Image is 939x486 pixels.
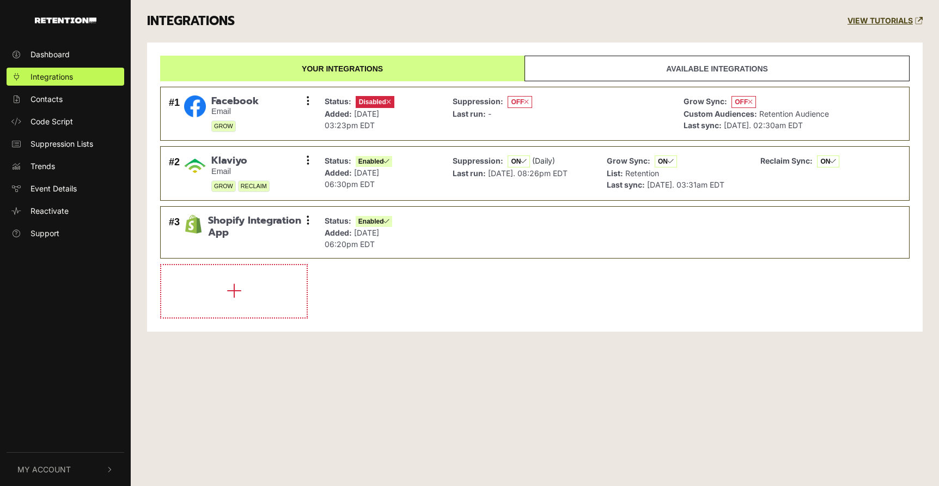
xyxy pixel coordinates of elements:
[7,179,124,197] a: Event Details
[508,155,530,167] span: ON
[325,216,351,225] strong: Status:
[169,155,180,192] div: #2
[160,56,525,81] a: Your integrations
[655,155,677,167] span: ON
[684,109,757,118] strong: Custom Audiences:
[325,168,352,177] strong: Added:
[7,224,124,242] a: Support
[184,95,206,117] img: Facebook
[453,109,486,118] strong: Last run:
[35,17,96,23] img: Retention.com
[208,215,308,238] span: Shopify Integration App
[17,464,71,475] span: My Account
[7,90,124,108] a: Contacts
[647,180,724,189] span: [DATE]. 03:31am EDT
[325,156,351,165] strong: Status:
[211,121,236,132] span: GROW
[7,45,124,63] a: Dashboard
[817,155,839,167] span: ON
[453,97,503,106] strong: Suppression:
[684,121,722,130] strong: Last sync:
[325,228,352,237] strong: Added:
[759,109,829,118] span: Retention Audience
[211,155,270,167] span: Klaviyo
[169,215,180,250] div: #3
[325,109,352,118] strong: Added:
[488,109,491,118] span: -
[525,56,910,81] a: Available integrations
[325,109,379,130] span: [DATE] 03:23pm EDT
[607,180,645,189] strong: Last sync:
[31,93,63,105] span: Contacts
[684,97,727,106] strong: Grow Sync:
[325,228,379,249] span: [DATE] 06:20pm EDT
[356,156,393,167] span: Enabled
[508,96,532,108] span: OFF
[31,227,59,239] span: Support
[184,155,206,177] img: Klaviyo
[7,112,124,130] a: Code Script
[211,181,236,192] span: GROW
[607,169,623,178] strong: List:
[453,156,503,165] strong: Suppression:
[731,96,756,108] span: OFF
[31,71,73,82] span: Integrations
[31,205,69,217] span: Reactivate
[356,216,393,227] span: Enabled
[607,156,650,165] strong: Grow Sync:
[31,160,55,172] span: Trends
[356,96,394,108] span: Disabled
[211,95,259,107] span: Facebook
[724,121,803,130] span: [DATE]. 02:30am EDT
[238,181,270,192] span: RECLAIM
[211,107,259,116] small: Email
[625,169,659,178] span: Retention
[760,156,813,165] strong: Reclaim Sync:
[488,169,568,178] span: [DATE]. 08:26pm EDT
[7,157,124,175] a: Trends
[7,202,124,220] a: Reactivate
[31,138,93,149] span: Suppression Lists
[211,167,270,176] small: Email
[184,215,203,233] img: Shopify Integration App
[7,68,124,86] a: Integrations
[147,14,235,29] h3: INTEGRATIONS
[31,116,73,127] span: Code Script
[169,95,180,133] div: #1
[7,453,124,486] button: My Account
[453,169,486,178] strong: Last run:
[7,135,124,153] a: Suppression Lists
[847,16,923,26] a: VIEW TUTORIALS
[31,49,70,60] span: Dashboard
[532,156,555,165] span: (Daily)
[31,183,77,194] span: Event Details
[325,97,351,106] strong: Status:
